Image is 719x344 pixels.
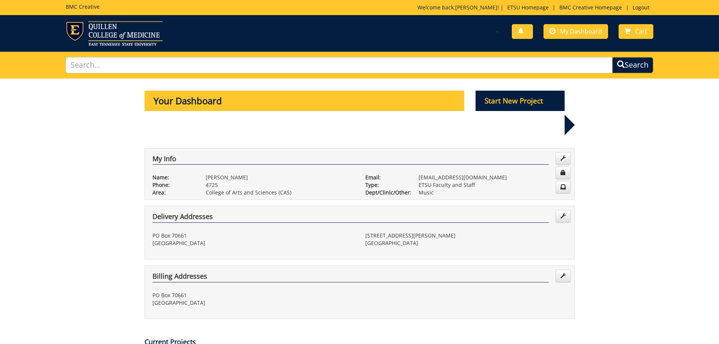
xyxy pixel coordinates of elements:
p: [STREET_ADDRESS][PERSON_NAME] [365,232,567,239]
a: Edit Addresses [556,270,571,282]
p: Your Dashboard [145,91,465,111]
input: Search... [66,57,613,73]
span: Cart [635,27,647,35]
p: 4725 [206,181,354,189]
p: Type: [365,181,407,189]
p: Music [419,189,567,196]
p: [GEOGRAPHIC_DATA] [152,299,354,307]
p: College of Arts and Sciences (CAS) [206,189,354,196]
a: Edit Addresses [556,210,571,223]
a: Change Password [556,167,571,179]
p: [EMAIL_ADDRESS][DOMAIN_NAME] [419,174,567,181]
a: BMC Creative Homepage [556,4,626,11]
h5: BMC Creative [66,4,100,9]
a: Logout [629,4,653,11]
a: Cart [619,24,653,39]
p: PO Box 70661 [152,292,354,299]
p: Area: [152,189,194,196]
p: PO Box 70661 [152,232,354,239]
p: Name: [152,174,194,181]
h4: My Info [152,155,549,165]
button: Search [612,57,653,73]
a: Start New Project [476,98,565,105]
p: Phone: [152,181,194,189]
p: [GEOGRAPHIC_DATA] [152,239,354,247]
p: [PERSON_NAME] [206,174,354,181]
p: [GEOGRAPHIC_DATA] [365,239,567,247]
a: ETSU Homepage [503,4,553,11]
a: Change Communication Preferences [556,181,571,194]
h4: Delivery Addresses [152,213,549,223]
h4: Billing Addresses [152,273,549,282]
p: ETSU Faculty and Staff [419,181,567,189]
a: My Dashboard [543,24,608,39]
img: ETSU logo [66,21,163,46]
span: My Dashboard [560,27,602,35]
p: Welcome back, ! | | | [417,4,653,11]
a: Edit Info [556,152,571,165]
a: [PERSON_NAME] [455,4,497,11]
p: Email: [365,174,407,181]
p: Dept/Clinic/Other: [365,189,407,196]
p: Start New Project [476,91,565,111]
